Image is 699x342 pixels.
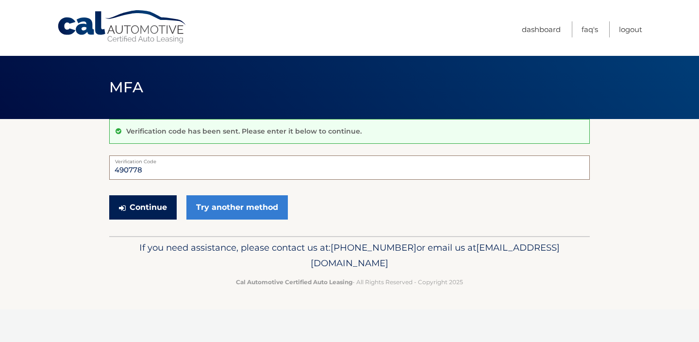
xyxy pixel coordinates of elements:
p: - All Rights Reserved - Copyright 2025 [116,277,583,287]
a: FAQ's [582,21,598,37]
input: Verification Code [109,155,590,180]
p: If you need assistance, please contact us at: or email us at [116,240,583,271]
a: Try another method [186,195,288,220]
strong: Cal Automotive Certified Auto Leasing [236,278,352,286]
a: Cal Automotive [57,10,188,44]
button: Continue [109,195,177,220]
span: MFA [109,78,143,96]
span: [PHONE_NUMBER] [331,242,416,253]
label: Verification Code [109,155,590,163]
p: Verification code has been sent. Please enter it below to continue. [126,127,362,136]
a: Logout [619,21,642,37]
a: Dashboard [522,21,561,37]
span: [EMAIL_ADDRESS][DOMAIN_NAME] [311,242,560,269]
